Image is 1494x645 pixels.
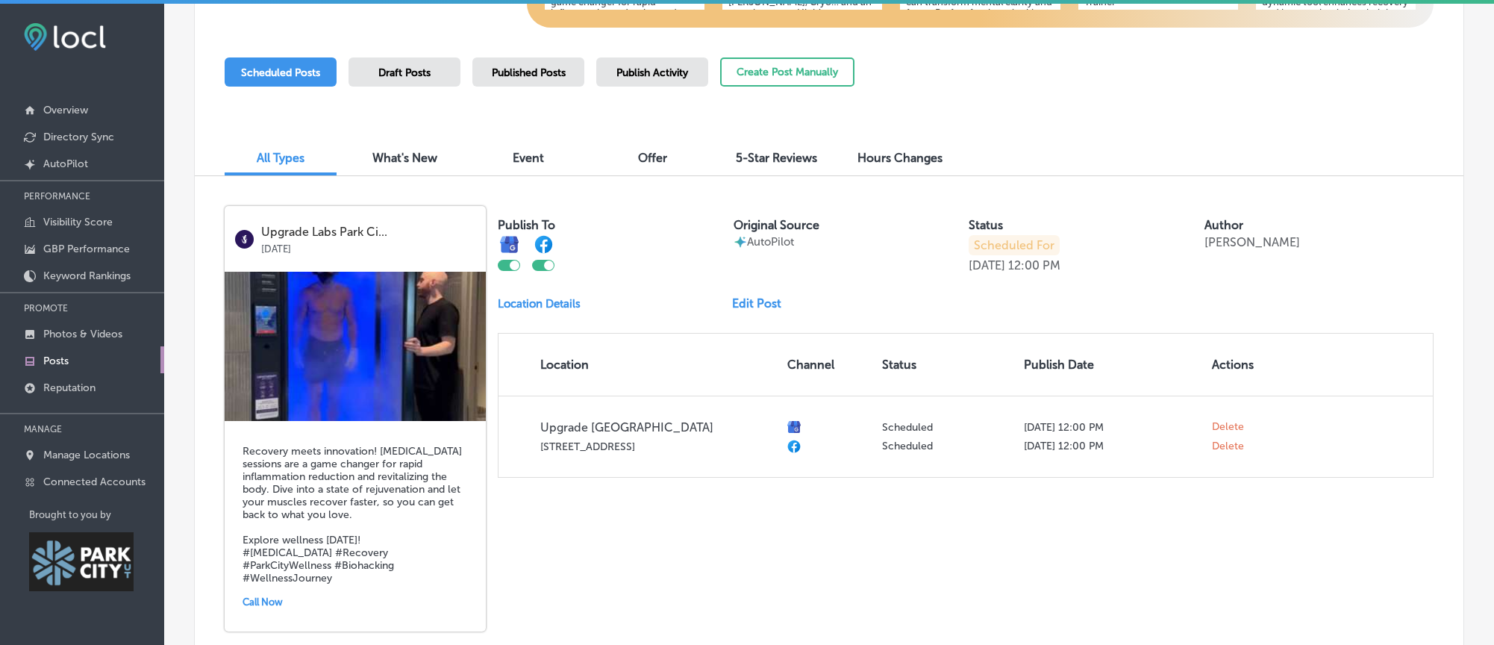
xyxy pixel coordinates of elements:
[882,440,1012,452] p: Scheduled
[969,218,1003,232] label: Status
[241,66,320,79] span: Scheduled Posts
[1024,440,1201,452] p: [DATE] 12:00 PM
[43,355,69,367] p: Posts
[43,158,88,170] p: AutoPilot
[540,440,775,453] p: [STREET_ADDRESS]
[24,23,106,51] img: fda3e92497d09a02dc62c9cd864e3231.png
[43,243,130,255] p: GBP Performance
[498,334,781,396] th: Location
[372,151,437,165] span: What's New
[498,218,555,232] label: Publish To
[43,381,96,394] p: Reputation
[513,151,544,165] span: Event
[882,421,1012,434] p: Scheduled
[43,216,113,228] p: Visibility Score
[43,269,131,282] p: Keyword Rankings
[43,476,146,488] p: Connected Accounts
[734,218,819,232] label: Original Source
[29,532,134,591] img: Park City
[969,235,1060,255] p: Scheduled For
[378,66,431,79] span: Draft Posts
[736,151,817,165] span: 5-Star Reviews
[225,272,486,421] img: 28808550-40ff-4aec-aeda-df1867cea50ecryoaugust.jpg
[261,225,475,239] p: Upgrade Labs Park Ci...
[781,334,875,396] th: Channel
[720,57,854,87] button: Create Post Manually
[540,420,775,434] p: Upgrade [GEOGRAPHIC_DATA]
[1206,334,1281,396] th: Actions
[616,66,688,79] span: Publish Activity
[1212,420,1244,434] span: Delete
[734,235,747,249] img: autopilot-icon
[43,328,122,340] p: Photos & Videos
[43,449,130,461] p: Manage Locations
[1018,334,1207,396] th: Publish Date
[1212,440,1244,453] span: Delete
[732,296,793,311] a: Edit Post
[876,334,1018,396] th: Status
[1204,218,1243,232] label: Author
[1204,235,1300,249] p: [PERSON_NAME]
[969,258,1005,272] p: [DATE]
[243,445,468,585] h5: Recovery meets innovation! [MEDICAL_DATA] sessions are a game changer for rapid inflammation redu...
[638,151,667,165] span: Offer
[29,509,164,520] p: Brought to you by
[1024,421,1201,434] p: [DATE] 12:00 PM
[235,230,254,249] img: logo
[492,66,566,79] span: Published Posts
[43,131,114,143] p: Directory Sync
[257,151,304,165] span: All Types
[261,239,475,255] p: [DATE]
[857,151,943,165] span: Hours Changes
[1008,258,1060,272] p: 12:00 PM
[747,235,794,249] p: AutoPilot
[43,104,88,116] p: Overview
[498,297,581,311] p: Location Details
